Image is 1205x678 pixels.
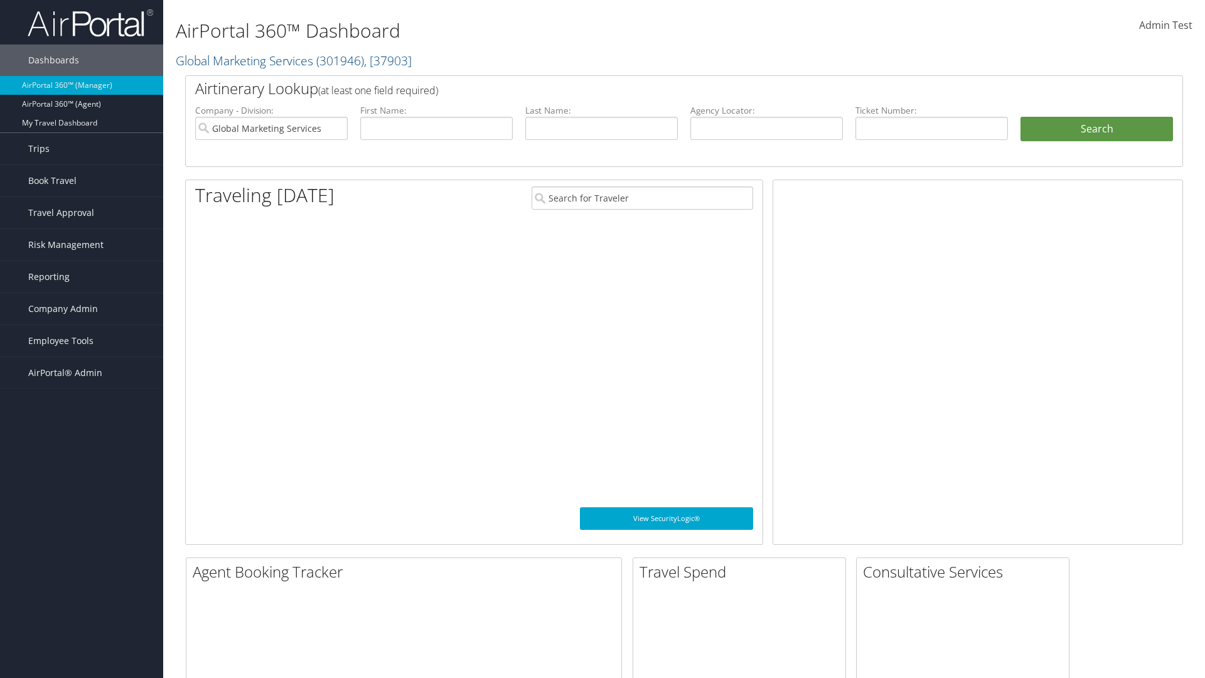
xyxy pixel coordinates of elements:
[28,325,94,357] span: Employee Tools
[316,52,364,69] span: ( 301946 )
[28,133,50,164] span: Trips
[360,104,513,117] label: First Name:
[28,293,98,325] span: Company Admin
[193,561,621,583] h2: Agent Booking Tracker
[28,45,79,76] span: Dashboards
[28,261,70,293] span: Reporting
[318,83,438,97] span: (at least one field required)
[195,104,348,117] label: Company - Division:
[1139,18,1192,32] span: Admin Test
[532,186,753,210] input: Search for Traveler
[195,78,1090,99] h2: Airtinerary Lookup
[640,561,845,583] h2: Travel Spend
[28,165,77,196] span: Book Travel
[28,357,102,389] span: AirPortal® Admin
[364,52,412,69] span: , [ 37903 ]
[580,507,753,530] a: View SecurityLogic®
[176,18,854,44] h1: AirPortal 360™ Dashboard
[863,561,1069,583] h2: Consultative Services
[855,104,1008,117] label: Ticket Number:
[176,52,412,69] a: Global Marketing Services
[195,182,335,208] h1: Traveling [DATE]
[1020,117,1173,142] button: Search
[28,8,153,38] img: airportal-logo.png
[1139,6,1192,45] a: Admin Test
[28,197,94,229] span: Travel Approval
[525,104,678,117] label: Last Name:
[690,104,843,117] label: Agency Locator:
[28,229,104,261] span: Risk Management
